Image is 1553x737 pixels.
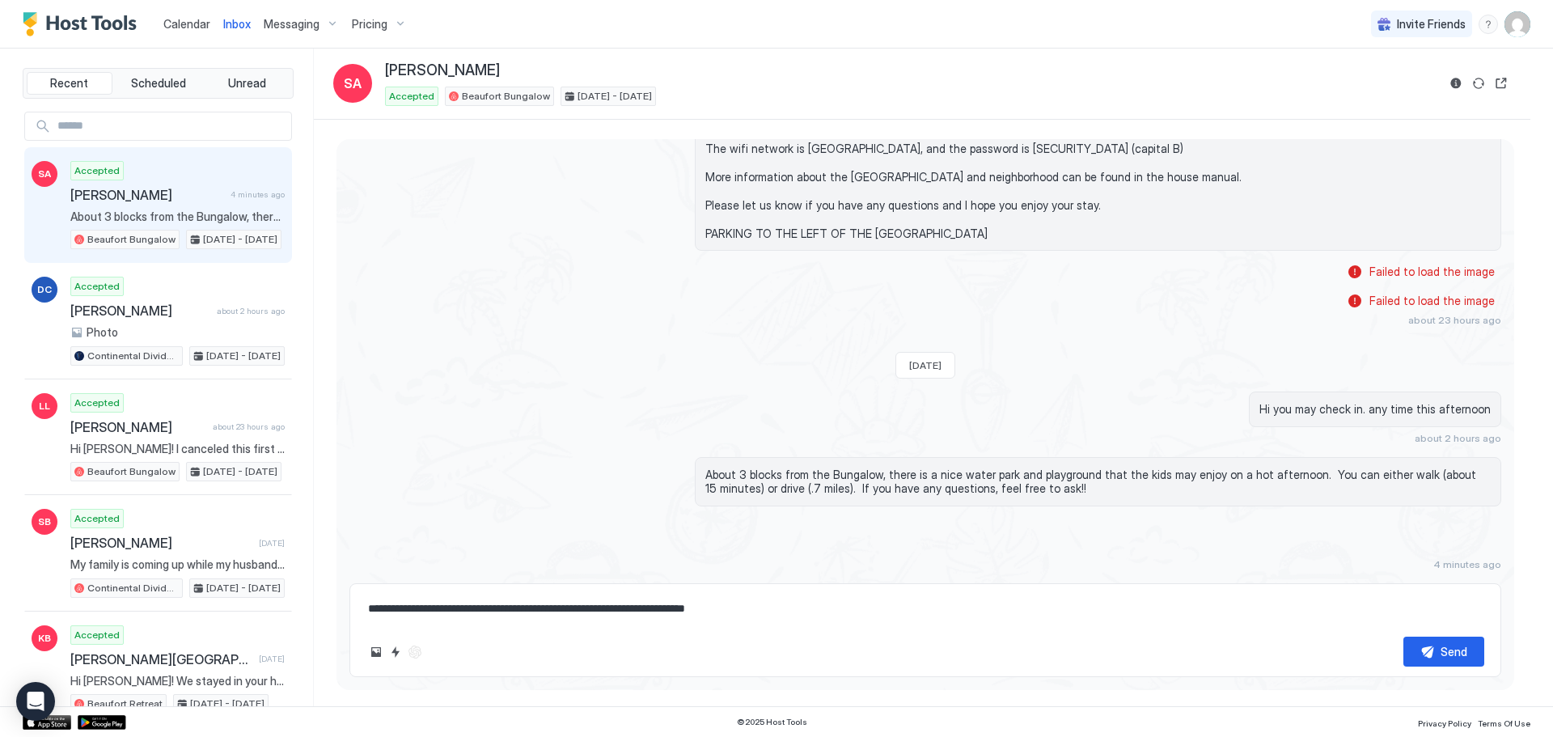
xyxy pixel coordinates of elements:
[27,72,112,95] button: Recent
[38,515,51,529] span: SB
[203,464,277,479] span: [DATE] - [DATE]
[70,303,210,319] span: [PERSON_NAME]
[16,682,55,721] div: Open Intercom Messenger
[87,232,176,247] span: Beaufort Bungalow
[116,72,201,95] button: Scheduled
[74,511,120,526] span: Accepted
[909,359,942,371] span: [DATE]
[23,715,71,730] a: App Store
[206,581,281,595] span: [DATE] - [DATE]
[1418,718,1471,728] span: Privacy Policy
[74,279,120,294] span: Accepted
[1433,558,1501,570] span: 4 minutes ago
[70,442,285,456] span: Hi [PERSON_NAME]! I canceled this first reservation in error, my husband and I will be coming dow...
[1469,74,1488,93] button: Sync reservation
[1415,432,1501,444] span: about 2 hours ago
[366,642,386,662] button: Upload image
[231,189,285,200] span: 4 minutes ago
[87,325,118,340] span: Photo
[228,76,266,91] span: Unread
[1479,15,1498,34] div: menu
[1446,74,1466,93] button: Reservation information
[39,399,50,413] span: LL
[223,15,251,32] a: Inbox
[74,163,120,178] span: Accepted
[1369,265,1495,279] span: Failed to load the image
[37,282,52,297] span: DC
[259,654,285,664] span: [DATE]
[51,112,291,140] input: Input Field
[1403,637,1484,667] button: Send
[1441,643,1467,660] div: Send
[87,697,163,711] span: Beaufort Retreat
[1418,714,1471,731] a: Privacy Policy
[1369,294,1495,308] span: Failed to load the image
[203,232,277,247] span: [DATE] - [DATE]
[1408,314,1501,326] span: about 23 hours ago
[70,651,252,667] span: [PERSON_NAME][GEOGRAPHIC_DATA]
[190,697,264,711] span: [DATE] - [DATE]
[462,89,550,104] span: Beaufort Bungalow
[1259,402,1491,417] span: Hi you may check in. any time this afternoon
[74,396,120,410] span: Accepted
[38,167,51,181] span: SA
[131,76,186,91] span: Scheduled
[223,17,251,31] span: Inbox
[1504,11,1530,37] div: User profile
[213,421,285,432] span: about 23 hours ago
[87,349,179,363] span: Continental Divide Retreat
[385,61,500,80] span: [PERSON_NAME]
[70,419,206,435] span: [PERSON_NAME]
[87,464,176,479] span: Beaufort Bungalow
[264,17,319,32] span: Messaging
[1492,74,1511,93] button: Open reservation
[87,581,179,595] span: Continental Divide Retreat
[389,89,434,104] span: Accepted
[74,628,120,642] span: Accepted
[163,17,210,31] span: Calendar
[737,717,807,727] span: © 2025 Host Tools
[1478,714,1530,731] a: Terms Of Use
[259,538,285,549] span: [DATE]
[1397,17,1466,32] span: Invite Friends
[204,72,290,95] button: Unread
[1478,718,1530,728] span: Terms Of Use
[23,12,144,36] a: Host Tools Logo
[70,557,285,572] span: My family is coming up while my husband has an interview in the area. Love that it is about peak ...
[206,349,281,363] span: [DATE] - [DATE]
[70,535,252,551] span: [PERSON_NAME]
[50,76,88,91] span: Recent
[386,642,405,662] button: Quick reply
[352,17,387,32] span: Pricing
[705,468,1491,496] span: About 3 blocks from the Bungalow, there is a nice water park and playground that the kids may enj...
[163,15,210,32] a: Calendar
[578,89,652,104] span: [DATE] - [DATE]
[70,674,285,688] span: Hi [PERSON_NAME]! We stayed in your home this past October and loved it! We are coming back the e...
[23,68,294,99] div: tab-group
[70,210,285,224] span: About 3 blocks from the Bungalow, there is a nice water park and playground that the kids may enj...
[344,74,362,93] span: SA
[217,306,285,316] span: about 2 hours ago
[78,715,126,730] a: Google Play Store
[38,631,51,646] span: KB
[70,187,224,203] span: [PERSON_NAME]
